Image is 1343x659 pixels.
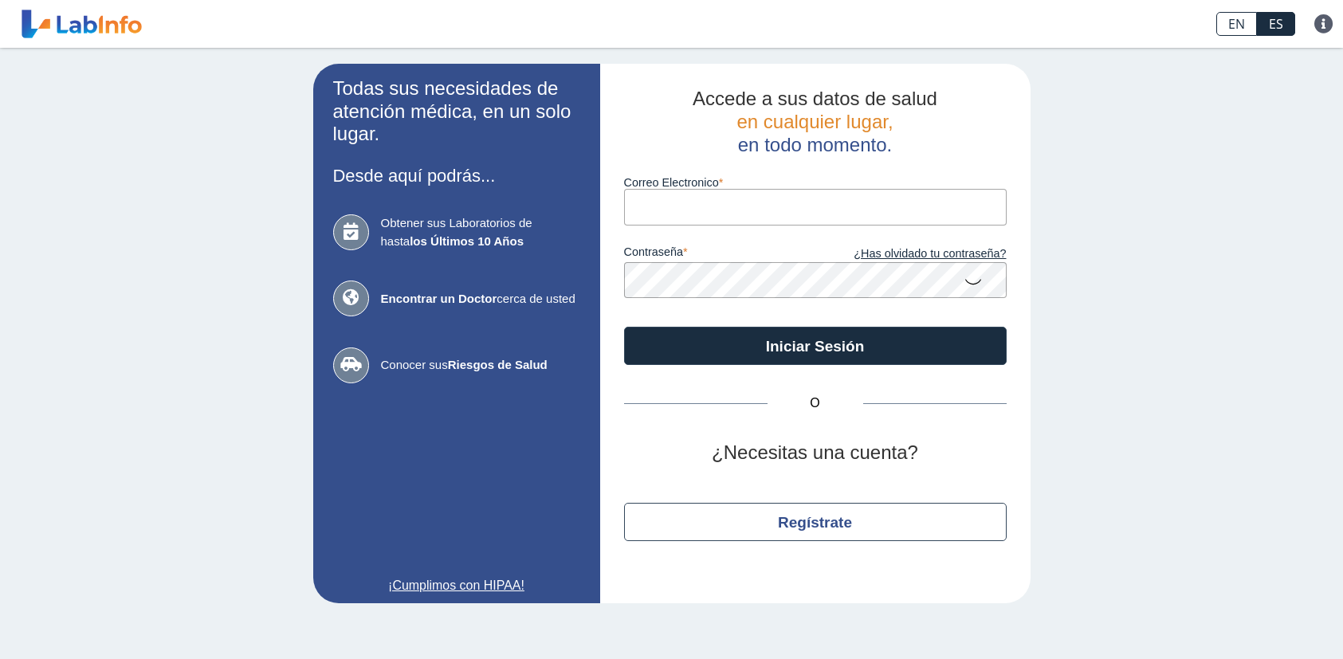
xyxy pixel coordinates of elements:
span: en cualquier lugar, [736,111,893,132]
a: ES [1257,12,1295,36]
h3: Desde aquí podrás... [333,166,580,186]
button: Regístrate [624,503,1007,541]
a: ¡Cumplimos con HIPAA! [333,576,580,595]
h2: ¿Necesitas una cuenta? [624,441,1007,465]
h2: Todas sus necesidades de atención médica, en un solo lugar. [333,77,580,146]
label: contraseña [624,245,815,263]
button: Iniciar Sesión [624,327,1007,365]
b: los Últimos 10 Años [410,234,524,248]
span: Accede a sus datos de salud [693,88,937,109]
span: cerca de usted [381,290,580,308]
span: en todo momento. [738,134,892,155]
span: Conocer sus [381,356,580,375]
label: Correo Electronico [624,176,1007,189]
a: EN [1216,12,1257,36]
span: O [768,394,863,413]
b: Encontrar un Doctor [381,292,497,305]
a: ¿Has olvidado tu contraseña? [815,245,1007,263]
b: Riesgos de Salud [448,358,548,371]
span: Obtener sus Laboratorios de hasta [381,214,580,250]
